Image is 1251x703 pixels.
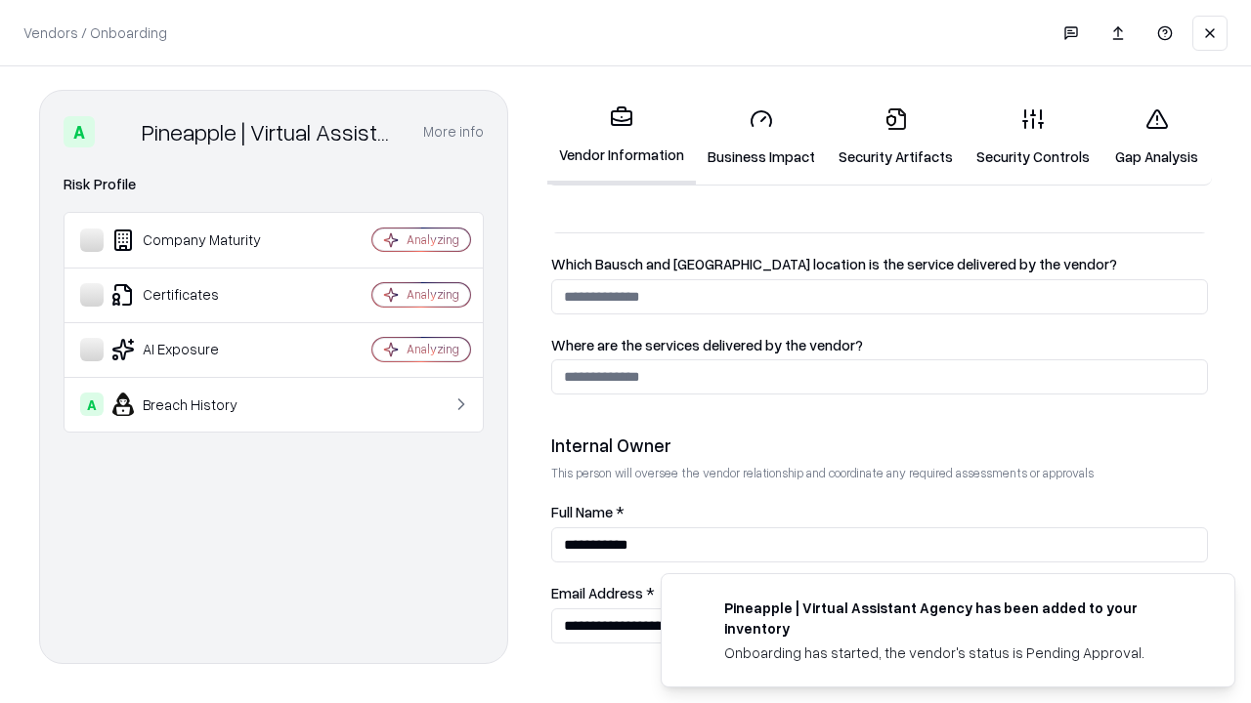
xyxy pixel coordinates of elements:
div: Pineapple | Virtual Assistant Agency [142,116,400,147]
div: Risk Profile [64,173,484,196]
a: Security Artifacts [827,92,965,183]
a: Security Controls [965,92,1101,183]
div: Pineapple | Virtual Assistant Agency has been added to your inventory [724,598,1187,639]
div: Onboarding has started, the vendor's status is Pending Approval. [724,642,1187,663]
p: This person will oversee the vendor relationship and coordinate any required assessments or appro... [551,465,1208,481]
p: Vendors / Onboarding [23,22,167,43]
div: Analyzing [407,286,459,303]
div: Analyzing [407,341,459,357]
button: More info [423,114,484,149]
label: Full Name * [551,505,1208,519]
div: A [64,116,95,147]
img: Pineapple | Virtual Assistant Agency [103,116,134,147]
div: AI Exposure [80,338,314,361]
div: Analyzing [407,231,459,248]
a: Business Impact [696,92,827,183]
div: A [80,393,104,416]
img: trypineapple.com [685,598,709,621]
a: Gap Analysis [1101,92,1212,183]
div: Certificates [80,283,314,307]
label: Which Bausch and [GEOGRAPHIC_DATA] location is the service delivered by the vendor? [551,257,1208,271]
a: Vendor Information [547,90,696,185]
div: Internal Owner [551,434,1208,457]
div: Company Maturity [80,228,314,252]
label: Where are the services delivered by the vendor? [551,338,1208,352]
label: Email Address * [551,586,1208,600]
div: Breach History [80,393,314,416]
